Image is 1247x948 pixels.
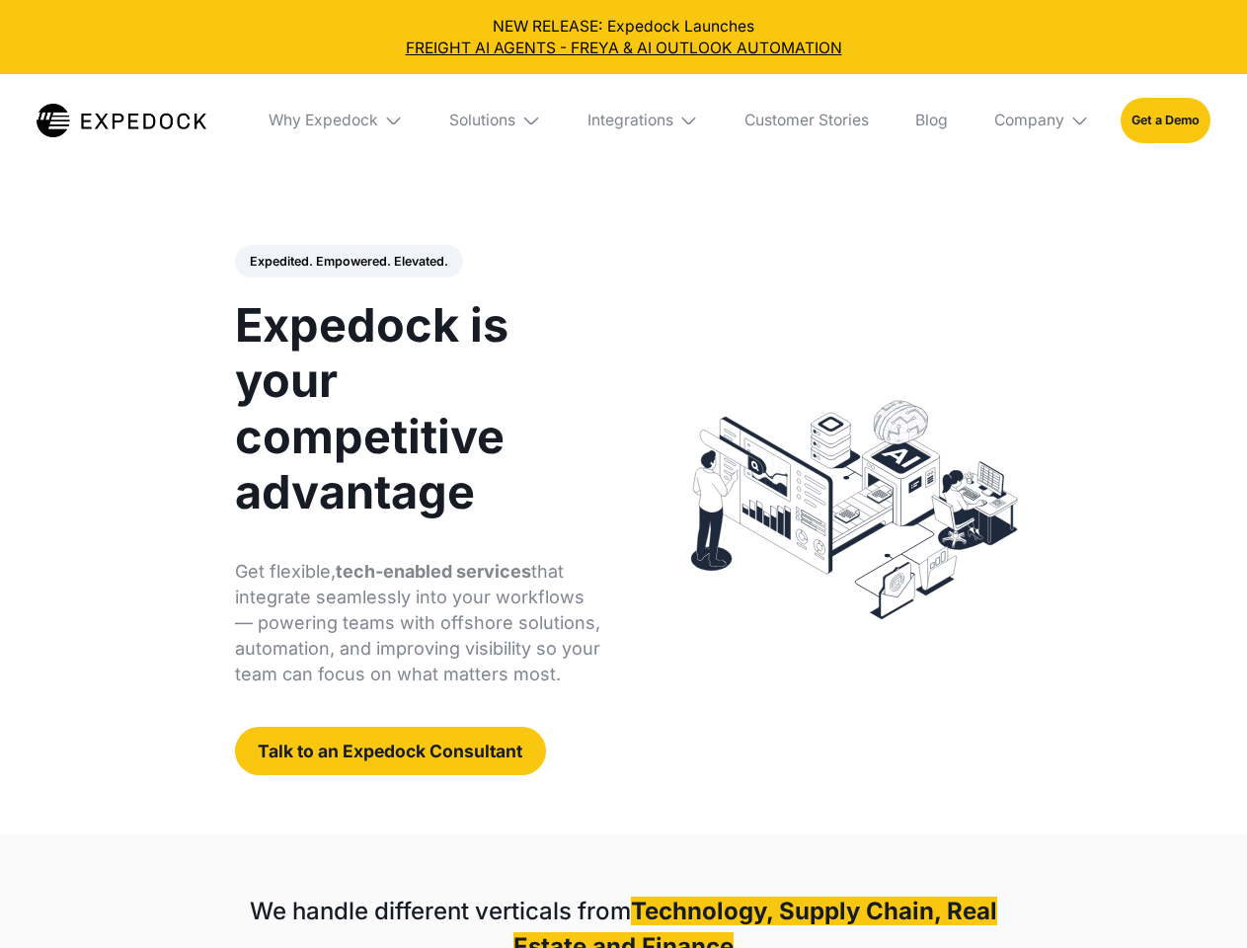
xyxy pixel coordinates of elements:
div: Why Expedock [269,111,378,130]
a: Talk to an Expedock Consultant [235,727,546,775]
p: Get flexible, that integrate seamlessly into your workflows — powering teams with offshore soluti... [235,559,601,687]
a: Customer Stories [729,74,884,167]
a: FREIGHT AI AGENTS - FREYA & AI OUTLOOK AUTOMATION [16,38,1232,59]
div: Company [994,111,1064,130]
strong: We handle different verticals from [250,897,631,925]
iframe: Chat Widget [1148,853,1247,948]
div: Solutions [449,111,515,130]
a: Blog [899,74,963,167]
div: Integrations [587,111,673,130]
a: Get a Demo [1121,98,1210,142]
h1: Expedock is your competitive advantage [235,297,601,519]
div: NEW RELEASE: Expedock Launches [16,16,1232,59]
strong: tech-enabled services [336,561,531,582]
